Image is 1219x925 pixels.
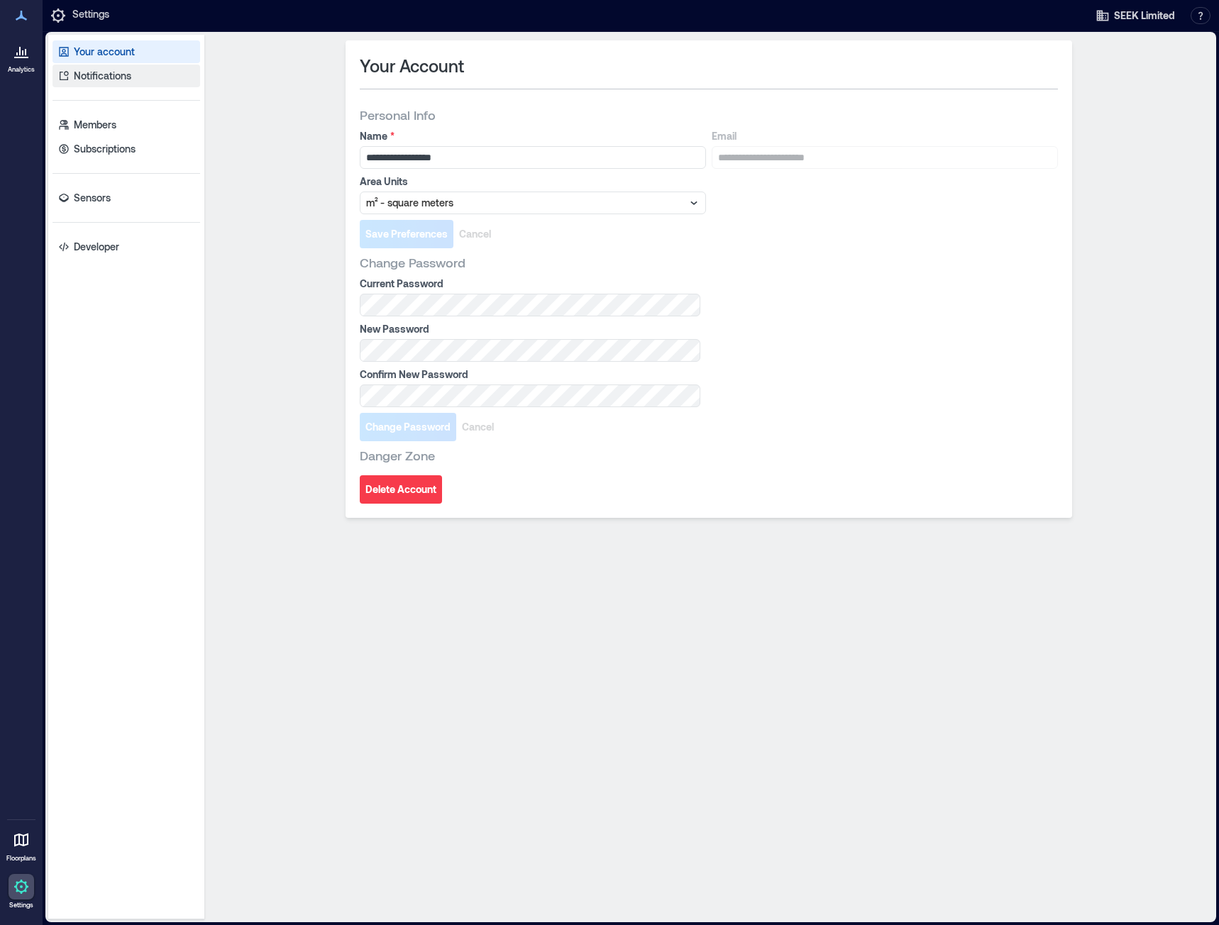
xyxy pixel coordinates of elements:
[4,34,39,78] a: Analytics
[53,138,200,160] a: Subscriptions
[360,175,703,189] label: Area Units
[74,118,116,132] p: Members
[360,254,465,271] span: Change Password
[453,220,497,248] button: Cancel
[360,220,453,248] button: Save Preferences
[74,45,135,59] p: Your account
[360,129,703,143] label: Name
[74,191,111,205] p: Sensors
[462,420,494,434] span: Cancel
[4,870,38,914] a: Settings
[360,367,697,382] label: Confirm New Password
[360,277,697,291] label: Current Password
[8,65,35,74] p: Analytics
[360,322,697,336] label: New Password
[365,227,448,241] span: Save Preferences
[456,413,500,441] button: Cancel
[74,69,131,83] p: Notifications
[53,236,200,258] a: Developer
[6,854,36,863] p: Floorplans
[72,7,109,24] p: Settings
[1114,9,1175,23] span: SEEK Limited
[53,40,200,63] a: Your account
[360,55,464,77] span: Your Account
[459,227,491,241] span: Cancel
[53,187,200,209] a: Sensors
[365,482,436,497] span: Delete Account
[53,113,200,136] a: Members
[360,447,435,464] span: Danger Zone
[712,129,1055,143] label: Email
[74,142,136,156] p: Subscriptions
[365,420,451,434] span: Change Password
[1091,4,1179,27] button: SEEK Limited
[360,106,436,123] span: Personal Info
[360,413,456,441] button: Change Password
[360,475,442,504] button: Delete Account
[2,823,40,867] a: Floorplans
[9,901,33,909] p: Settings
[74,240,119,254] p: Developer
[53,65,200,87] a: Notifications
